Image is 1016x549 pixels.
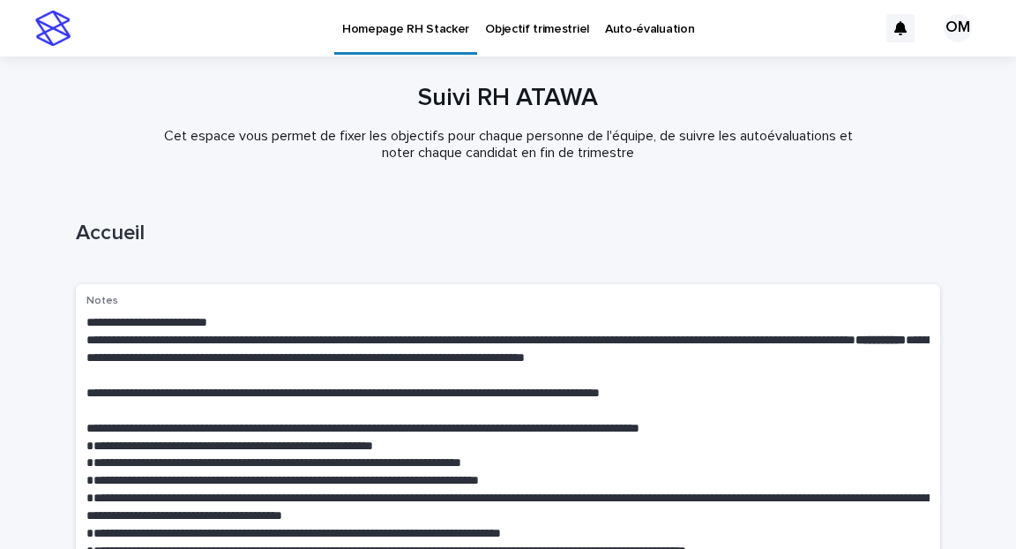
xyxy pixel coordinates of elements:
[944,14,972,42] div: OM
[76,84,940,114] h1: Suivi RH ATAWA
[35,11,71,46] img: stacker-logo-s-only.png
[155,128,861,162] p: Cet espace vous permet de fixer les objectifs pour chaque personne de l'équipe, de suivre les aut...
[86,296,118,306] span: Notes
[76,221,933,246] p: Accueil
